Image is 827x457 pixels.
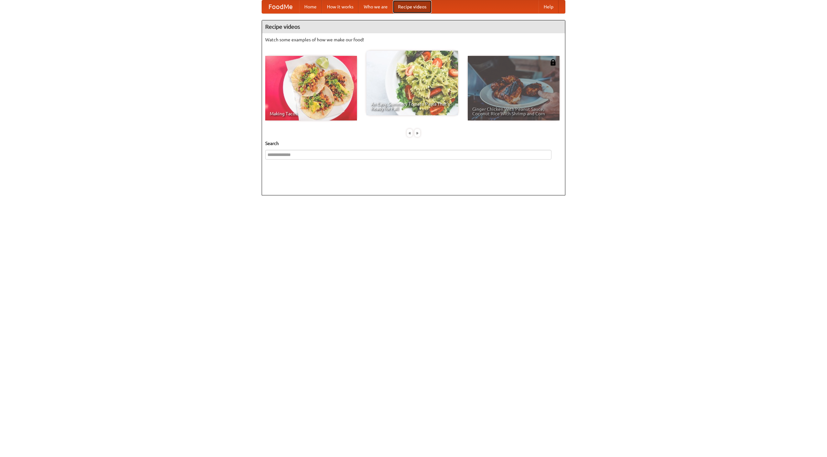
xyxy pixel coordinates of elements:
h4: Recipe videos [262,20,565,33]
a: FoodMe [262,0,299,13]
p: Watch some examples of how we make our food! [265,36,562,43]
span: An Easy, Summery Tomato Pasta That's Ready for Fall [371,102,454,111]
img: 483408.png [550,59,556,66]
a: How it works [322,0,359,13]
a: An Easy, Summery Tomato Pasta That's Ready for Fall [366,51,458,115]
h5: Search [265,140,562,147]
a: Who we are [359,0,393,13]
a: Recipe videos [393,0,432,13]
a: Making Tacos [265,56,357,120]
a: Home [299,0,322,13]
div: » [414,129,420,137]
span: Making Tacos [270,111,352,116]
a: Help [539,0,559,13]
div: « [407,129,413,137]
